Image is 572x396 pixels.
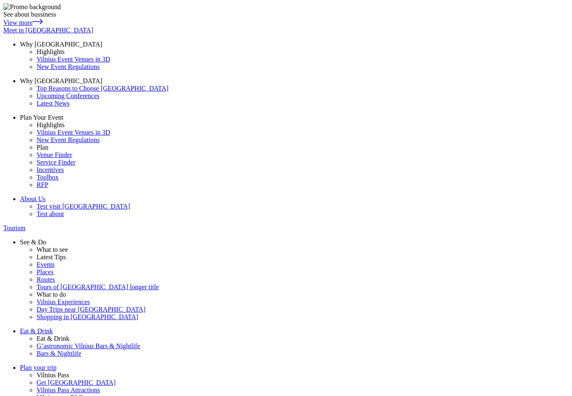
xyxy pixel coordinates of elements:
span: Tourism [3,224,25,231]
span: New Event Regulations [37,63,100,70]
a: Top Reasons to Choose [GEOGRAPHIC_DATA] [37,85,569,92]
span: About Us [20,195,46,202]
a: Vilnius Event Venues in 3D [37,56,569,63]
span: Toolbox [37,174,59,181]
a: New Event Regulations [37,136,569,144]
a: Vilnius Event Venues in 3D [37,129,569,136]
span: What to do [37,291,66,298]
span: Day Trips near [GEOGRAPHIC_DATA] [37,306,145,313]
a: Test about [37,210,569,218]
a: Toolbox [37,174,569,181]
span: What to see [37,246,68,253]
div: See about bussiness [3,11,569,18]
span: Bars & Nightlife [37,350,81,357]
a: RFP [37,181,569,189]
span: Why [GEOGRAPHIC_DATA] [20,77,102,84]
a: About Us [20,195,569,203]
span: Latest Tips [37,253,66,261]
span: New Event Regulations [37,136,100,143]
a: G’astronomic Vilnius Bars & Nightlife [37,342,569,350]
span: Why [GEOGRAPHIC_DATA] [20,41,102,48]
a: Get [GEOGRAPHIC_DATA] [37,379,569,386]
span: Eat & Drink [20,327,53,335]
a: View more [3,19,43,26]
a: New Event Regulations [37,63,569,71]
a: Incentives [37,166,569,174]
a: Shopping in [GEOGRAPHIC_DATA] [37,313,569,321]
span: Places [37,268,54,275]
a: Routes [37,276,569,283]
a: Tourism [3,224,569,232]
img: Promo background [3,3,61,11]
a: Service Finder [37,159,569,166]
span: Highlights [37,121,65,128]
span: Meet in [GEOGRAPHIC_DATA] [3,27,93,34]
a: Vilnius Pass Attractions [37,386,569,394]
span: G’astronomic Vilnius Bars & Nightlife [37,342,140,349]
a: Eat & Drink [20,327,569,335]
span: RFP [37,181,48,188]
span: Vilnius Experiences [37,298,90,305]
a: Vilnius Experiences [37,298,569,306]
a: Tours of [GEOGRAPHIC_DATA] longer title [37,283,569,291]
span: Service Finder [37,159,76,166]
a: Upcoming Conferences [37,92,569,100]
span: Vilnius Event Venues in 3D [37,129,110,136]
span: Events [37,261,55,268]
a: Day Trips near [GEOGRAPHIC_DATA] [37,306,569,313]
span: Get [GEOGRAPHIC_DATA] [37,379,115,386]
a: Bars & Nightlife [37,350,569,357]
span: Plan your trip [20,364,56,371]
span: Vilnius Pass [37,371,69,379]
a: Places [37,268,569,276]
span: Plan [37,144,48,151]
span: Venue Finder [37,151,72,158]
span: View more [3,19,33,26]
span: Shopping in [GEOGRAPHIC_DATA] [37,313,138,320]
span: Vilnius Pass Attractions [37,386,100,394]
a: Events [37,261,569,268]
a: Plan your trip [20,364,569,371]
a: Venue Finder [37,151,569,159]
span: Eat & Drink [37,335,69,342]
a: Meet in [GEOGRAPHIC_DATA] [3,27,569,34]
span: Vilnius Event Venues in 3D [37,56,110,63]
a: Latest News [37,100,569,107]
span: Routes [37,276,55,283]
span: Tours of [GEOGRAPHIC_DATA] longer title [37,283,159,290]
a: Test visit [GEOGRAPHIC_DATA] [37,203,569,210]
span: Incentives [37,166,64,173]
span: See & Do [20,239,46,246]
span: Highlights [37,48,65,55]
span: Plan Your Event [20,114,63,121]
